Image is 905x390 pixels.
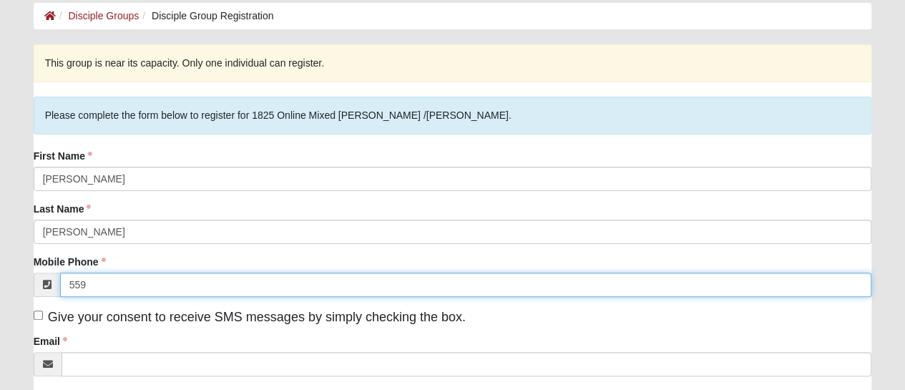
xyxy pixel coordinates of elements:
[34,149,92,163] label: First Name
[34,97,872,135] div: Please complete the form below to register for 1825 Online Mixed [PERSON_NAME] /[PERSON_NAME].
[48,310,466,324] span: Give your consent to receive SMS messages by simply checking the box.
[68,10,139,21] a: Disciple Groups
[139,9,273,24] li: Disciple Group Registration
[34,202,92,216] label: Last Name
[34,334,67,348] label: Email
[34,44,872,82] div: This group is near its capacity. Only one individual can register.
[34,255,106,269] label: Mobile Phone
[34,311,43,320] input: Give your consent to receive SMS messages by simply checking the box.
